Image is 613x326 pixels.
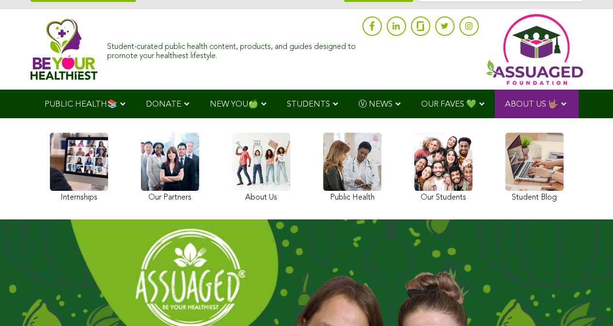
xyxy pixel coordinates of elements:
[287,100,330,109] span: STUDENTS
[210,100,258,109] span: NEW YOU🍏
[417,21,424,31] img: glassdoor
[31,18,98,80] img: Assuaged
[486,14,583,85] img: Assuaged App
[421,100,476,109] span: OUR FAVES 💚
[107,38,357,61] div: Student-curated public health content, products, and guides designed to promote your healthiest l...
[359,100,393,109] span: Ⓥ NEWS
[31,90,583,118] div: Navigation Menu
[45,100,117,109] span: PUBLIC HEALTH📚
[146,100,181,109] span: DONATE
[565,279,613,326] iframe: Chat Widget
[505,100,558,109] span: ABOUT US 🤟🏽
